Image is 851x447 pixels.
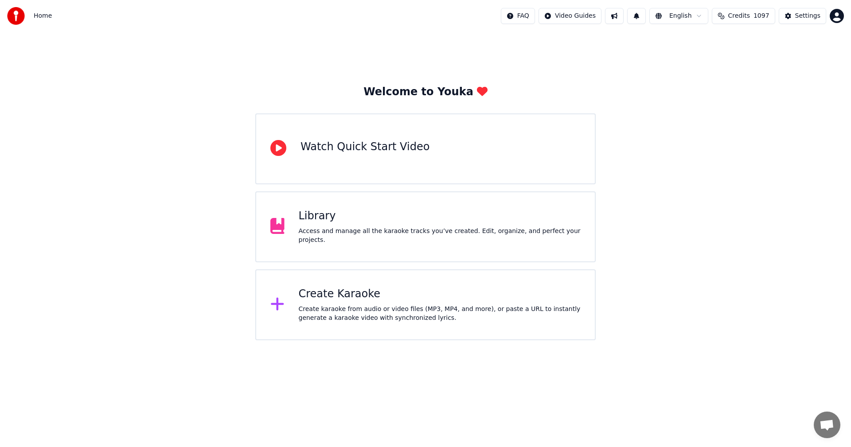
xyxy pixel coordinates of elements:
[299,209,581,223] div: Library
[501,8,535,24] button: FAQ
[814,412,840,438] a: Avoin keskustelu
[753,12,769,20] span: 1097
[795,12,820,20] div: Settings
[301,140,429,154] div: Watch Quick Start Video
[363,85,488,99] div: Welcome to Youka
[299,287,581,301] div: Create Karaoke
[728,12,750,20] span: Credits
[34,12,52,20] span: Home
[7,7,25,25] img: youka
[299,305,581,323] div: Create karaoke from audio or video files (MP3, MP4, and more), or paste a URL to instantly genera...
[539,8,601,24] button: Video Guides
[34,12,52,20] nav: breadcrumb
[712,8,775,24] button: Credits1097
[779,8,826,24] button: Settings
[299,227,581,245] div: Access and manage all the karaoke tracks you’ve created. Edit, organize, and perfect your projects.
